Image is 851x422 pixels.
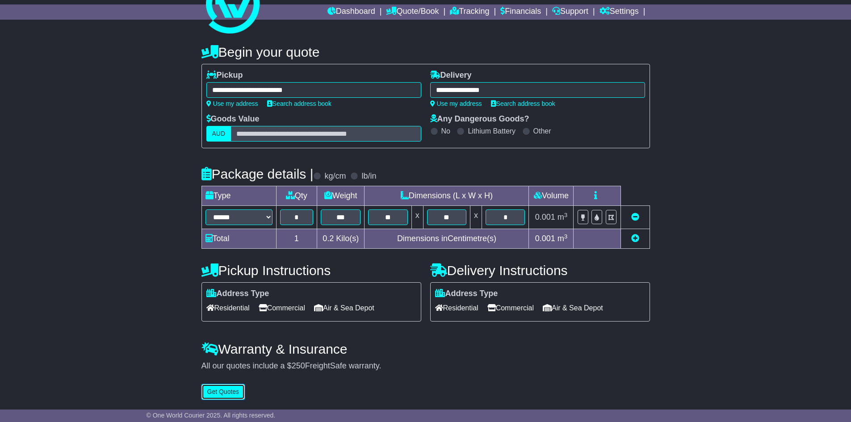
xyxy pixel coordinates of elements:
[435,289,498,299] label: Address Type
[631,234,639,243] a: Add new item
[201,229,276,249] td: Total
[564,212,568,218] sup: 3
[206,301,250,315] span: Residential
[468,127,516,135] label: Lithium Battery
[430,100,482,107] a: Use my address
[558,234,568,243] span: m
[558,213,568,221] span: m
[500,4,541,20] a: Financials
[314,301,374,315] span: Air & Sea Depot
[599,4,639,20] a: Settings
[450,4,489,20] a: Tracking
[552,4,588,20] a: Support
[365,229,529,249] td: Dimensions in Centimetre(s)
[529,186,574,206] td: Volume
[386,4,439,20] a: Quote/Book
[147,412,276,419] span: © One World Courier 2025. All rights reserved.
[470,206,482,229] td: x
[201,263,421,278] h4: Pickup Instructions
[631,213,639,221] a: Remove this item
[292,361,305,370] span: 250
[564,233,568,240] sup: 3
[361,171,376,181] label: lb/in
[259,301,305,315] span: Commercial
[206,126,231,142] label: AUD
[435,301,478,315] span: Residential
[533,127,551,135] label: Other
[276,186,317,206] td: Qty
[201,361,650,371] div: All our quotes include a $ FreightSafe warranty.
[206,289,269,299] label: Address Type
[487,301,534,315] span: Commercial
[201,45,650,59] h4: Begin your quote
[201,342,650,356] h4: Warranty & Insurance
[535,213,555,221] span: 0.001
[206,114,260,124] label: Goods Value
[317,229,365,249] td: Kilo(s)
[491,100,555,107] a: Search address book
[201,186,276,206] td: Type
[317,186,365,206] td: Weight
[201,384,245,400] button: Get Quotes
[535,234,555,243] span: 0.001
[411,206,423,229] td: x
[201,167,314,181] h4: Package details |
[365,186,529,206] td: Dimensions (L x W x H)
[543,301,603,315] span: Air & Sea Depot
[324,171,346,181] label: kg/cm
[206,100,258,107] a: Use my address
[430,71,472,80] label: Delivery
[323,234,334,243] span: 0.2
[441,127,450,135] label: No
[206,71,243,80] label: Pickup
[276,229,317,249] td: 1
[327,4,375,20] a: Dashboard
[430,114,529,124] label: Any Dangerous Goods?
[267,100,331,107] a: Search address book
[430,263,650,278] h4: Delivery Instructions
